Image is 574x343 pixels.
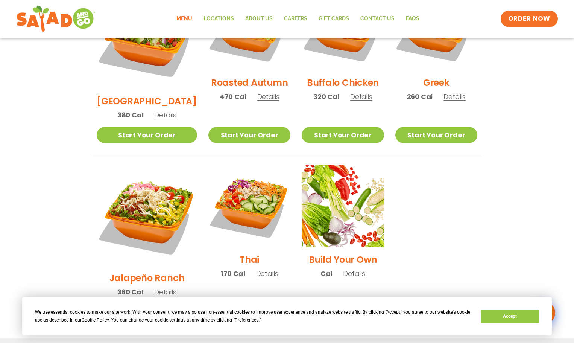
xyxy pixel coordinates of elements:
span: Details [257,92,279,101]
a: About Us [240,10,278,27]
span: 360 Cal [117,287,143,297]
h2: Roasted Autumn [211,76,288,89]
h2: Greek [423,76,449,89]
a: Menu [171,10,198,27]
span: Details [343,269,365,278]
a: Start Your Order [208,127,290,143]
span: 170 Cal [221,268,245,279]
span: 260 Cal [407,91,433,102]
h2: Build Your Own [309,253,377,266]
a: FAQs [400,10,425,27]
span: ORDER NOW [508,14,550,23]
a: GIFT CARDS [313,10,355,27]
img: Product photo for Build Your Own [302,165,384,247]
span: Details [350,92,372,101]
img: Product photo for Thai Salad [208,165,290,247]
h2: Thai [240,253,259,266]
span: Details [256,269,278,278]
a: Start Your Order [302,127,384,143]
nav: Menu [171,10,425,27]
button: Accept [481,310,539,323]
span: Cookie Policy [82,317,109,323]
h2: [GEOGRAPHIC_DATA] [97,95,197,108]
span: Details [443,92,466,101]
a: ORDER NOW [501,11,558,27]
span: 320 Cal [313,91,339,102]
a: Start Your Order [97,127,197,143]
div: Cookie Consent Prompt [22,297,552,335]
span: Cal [320,268,332,279]
a: Start Your Order [395,127,477,143]
span: 380 Cal [117,110,144,120]
div: We use essential cookies to make our site work. With your consent, we may also use non-essential ... [35,308,472,324]
a: Locations [198,10,240,27]
img: new-SAG-logo-768×292 [16,4,96,34]
span: Details [154,110,176,120]
img: Product photo for Jalapeño Ranch Salad [97,165,197,266]
span: Preferences [235,317,258,323]
span: 470 Cal [220,91,246,102]
h2: Buffalo Chicken [307,76,379,89]
a: Contact Us [355,10,400,27]
h2: Jalapeño Ranch [109,271,185,285]
a: Careers [278,10,313,27]
span: Details [154,287,176,297]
